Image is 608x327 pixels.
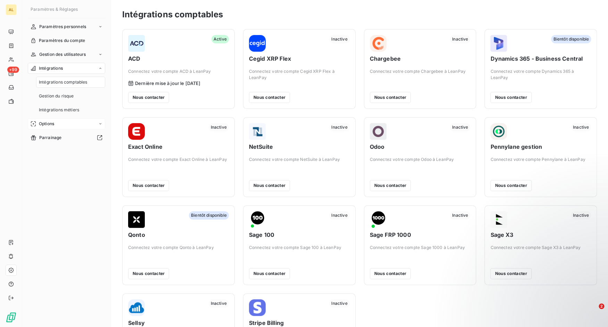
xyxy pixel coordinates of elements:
button: Nous contacter [370,180,411,191]
span: Bientôt disponible [551,35,591,43]
img: NetSuite logo [249,123,266,140]
button: Nous contacter [128,180,169,191]
span: Inactive [571,123,591,131]
span: Connectez votre compte Sage 100 à LeanPay [249,244,350,251]
span: NetSuite [249,143,350,151]
img: Cegid XRP Flex logo [249,35,266,52]
span: Inactive [450,211,470,220]
button: Nous contacter [490,92,531,103]
iframe: Intercom notifications message [469,260,608,308]
span: Inactive [209,299,229,308]
a: Parrainage [28,132,105,143]
span: Inactive [450,123,470,131]
span: Stripe Billing [249,319,350,327]
img: Exact Online logo [128,123,145,140]
button: Nous contacter [370,92,411,103]
span: Connectez votre compte ACD à LeanPay [128,68,229,75]
img: Qonto logo [128,211,145,228]
a: Paramètres du compte [28,35,105,46]
a: Gestion du risque [36,91,105,102]
button: Nous contacter [128,268,169,279]
span: 2 [599,303,604,309]
button: Nous contacter [249,92,290,103]
h3: Intégrations comptables [122,8,223,21]
span: Paramètres personnels [39,24,86,30]
a: Intégrations comptables [36,77,105,88]
div: AL [6,4,17,15]
span: Connectez votre compte Dynamics 365 à LeanPay [490,68,591,81]
span: Cegid XRP Flex [249,54,350,63]
span: Paramètres & Réglages [31,7,78,12]
button: Nous contacter [249,268,290,279]
span: Chargebee [370,54,470,63]
span: Options [39,121,54,127]
span: Inactive [329,211,349,220]
button: Nous contacter [249,180,290,191]
span: Connectez votre compte Chargebee à LeanPay [370,68,470,75]
img: Stripe Billing logo [249,299,266,316]
span: Inactive [209,123,229,131]
img: Dynamics 365 - Business Central logo [490,35,507,52]
img: Odoo logo [370,123,386,140]
span: Connectez votre compte Qonto à LeanPay [128,244,229,251]
span: Bientôt disponible [189,211,229,220]
span: Intégrations métiers [39,107,79,113]
img: Chargebee logo [370,35,386,52]
button: Nous contacter [490,180,531,191]
span: Connectez votre compte Odoo à LeanPay [370,156,470,163]
a: Intégrations métiers [36,104,105,115]
span: Connectez votre compte Sage 1000 à LeanPay [370,244,470,251]
span: Inactive [329,35,349,43]
span: Connectez votre compte Sage X3 à LeanPay [490,244,591,251]
button: Nous contacter [128,92,169,103]
img: Sage X3 logo [490,211,507,228]
span: +99 [7,67,19,73]
span: Dernière mise à jour le [DATE] [135,80,201,86]
img: Sage FRP 1000 logo [370,211,386,228]
span: Sage FRP 1000 [370,231,470,239]
button: Nous contacter [370,268,411,279]
span: Gestion des utilisateurs [39,51,86,58]
img: Logo LeanPay [6,312,17,323]
span: Odoo [370,143,470,151]
span: Intégrations [39,65,63,71]
span: Pennylane gestion [490,143,591,151]
span: Sage X3 [490,231,591,239]
span: Paramètres du compte [39,37,85,44]
span: Inactive [329,123,349,131]
span: Dynamics 365 - Business Central [490,54,591,63]
span: Gestion du risque [39,93,74,99]
span: ACD [128,54,229,63]
span: Inactive [329,299,349,308]
img: ACD logo [128,35,145,52]
iframe: Intercom live chat [584,303,601,320]
span: Parrainage [39,135,62,141]
span: Intégrations comptables [39,79,87,85]
span: Sellsy [128,319,229,327]
img: Sage 100 logo [249,211,266,228]
img: Sellsy logo [128,299,145,316]
span: Inactive [571,211,591,220]
span: Active [211,35,229,43]
span: Connectez votre compte Cegid XRP Flex à LeanPay [249,68,350,81]
span: Connectez votre compte Exact Online à LeanPay [128,156,229,163]
span: Exact Online [128,143,229,151]
span: Sage 100 [249,231,350,239]
span: Connectez votre compte Pennylane à LeanPay [490,156,591,163]
span: Connectez votre compte NetSuite à LeanPay [249,156,350,163]
span: Inactive [450,35,470,43]
span: Qonto [128,231,229,239]
img: Pennylane gestion logo [490,123,507,140]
